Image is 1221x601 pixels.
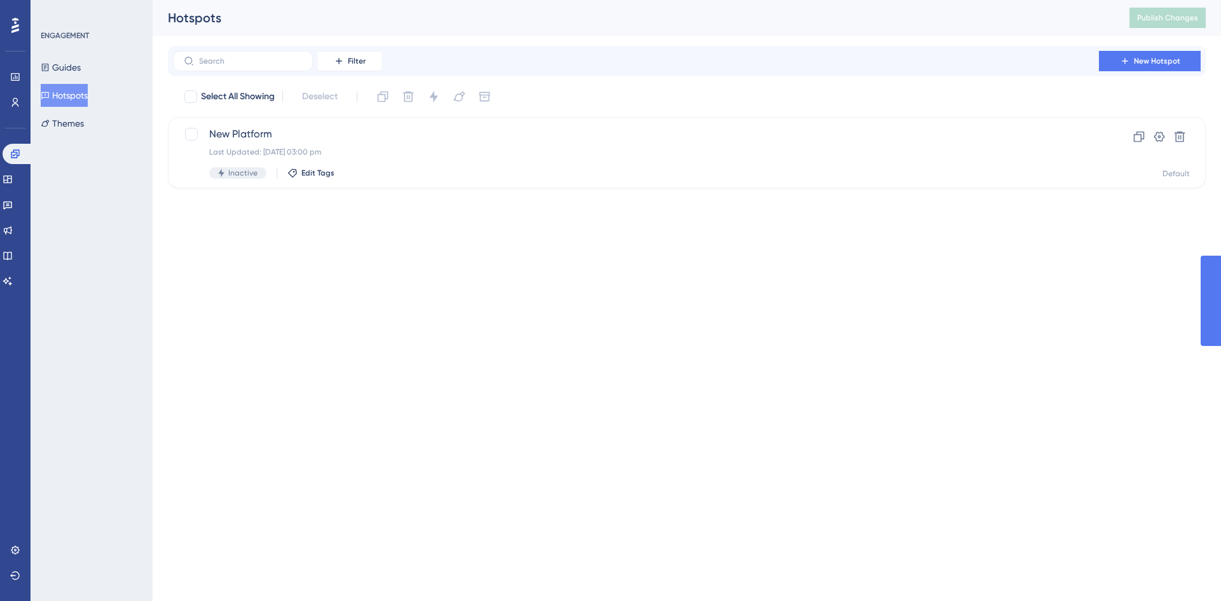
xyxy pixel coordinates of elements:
span: Publish Changes [1137,13,1198,23]
div: ENGAGEMENT [41,31,89,41]
span: New Hotspot [1134,56,1180,66]
button: Guides [41,56,81,79]
button: Deselect [291,85,349,108]
span: Inactive [228,168,258,178]
span: Edit Tags [301,168,335,178]
span: New Platform [209,127,1063,142]
button: Publish Changes [1129,8,1206,28]
span: Deselect [302,89,338,104]
button: Filter [318,51,382,71]
button: Edit Tags [287,168,335,178]
span: Filter [348,56,366,66]
div: Hotspots [168,9,1098,27]
div: Last Updated: [DATE] 03:00 pm [209,147,1063,157]
button: Hotspots [41,84,88,107]
button: New Hotspot [1099,51,1201,71]
button: Themes [41,112,84,135]
input: Search [199,57,302,66]
div: Default [1162,169,1190,179]
span: Select All Showing [201,89,275,104]
iframe: UserGuiding AI Assistant Launcher [1168,551,1206,589]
